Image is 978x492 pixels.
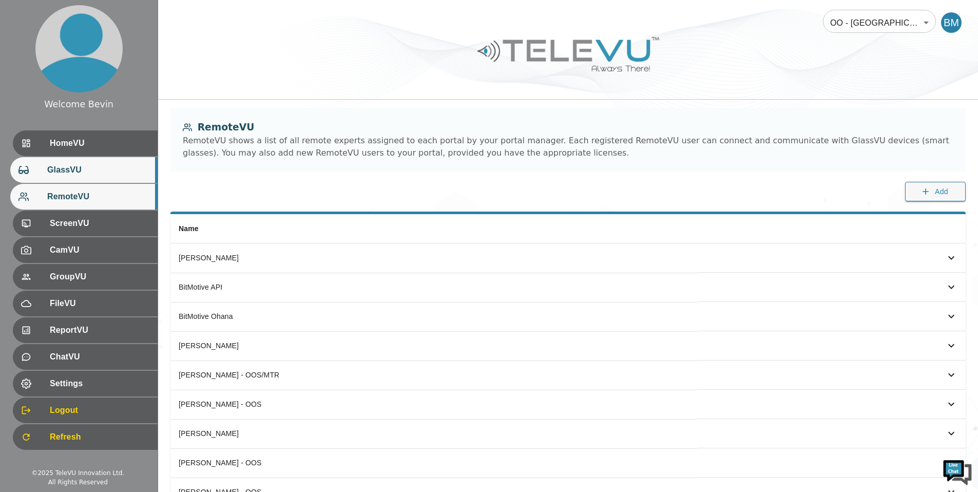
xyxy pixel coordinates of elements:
div: Settings [13,371,158,396]
img: Chat Widget [942,456,973,487]
img: d_736959983_company_1615157101543_736959983 [17,48,43,73]
span: ScreenVU [50,217,149,230]
span: Settings [50,377,149,390]
span: Refresh [50,431,149,443]
div: ChatVU [13,344,158,370]
span: FileVU [50,297,149,310]
span: CamVU [50,244,149,256]
span: GroupVU [50,271,149,283]
div: Logout [13,398,158,423]
div: Refresh [13,424,158,450]
div: Chat with us now [53,54,172,67]
div: [PERSON_NAME] - OOS/MTR [179,370,689,380]
div: [PERSON_NAME] - OOS [179,458,689,468]
div: ReportVU [13,317,158,343]
textarea: Type your message and hit 'Enter' [5,280,196,316]
div: RemoteVU shows a list of all remote experts assigned to each portal by your portal manager. Each ... [183,135,953,159]
span: We're online! [60,129,142,233]
div: Welcome Bevin [44,98,113,111]
img: Logo [476,33,661,75]
div: FileVU [13,291,158,316]
div: RemoteVU [10,184,158,210]
div: [PERSON_NAME] [179,428,689,439]
div: OO - [GEOGRAPHIC_DATA] - Staff [823,8,936,37]
div: CamVU [13,237,158,263]
span: GlassVU [47,164,149,176]
span: HomeVU [50,137,149,149]
div: HomeVU [13,130,158,156]
div: [PERSON_NAME] [179,340,689,351]
div: [PERSON_NAME] - OOS [179,399,689,409]
div: [PERSON_NAME] [179,253,689,263]
div: GlassVU [10,157,158,183]
span: ReportVU [50,324,149,336]
div: RemoteVU [183,120,953,135]
div: GroupVU [13,264,158,290]
div: All Rights Reserved [48,478,108,487]
div: BitMotive API [179,282,689,292]
span: Add [935,185,948,198]
span: Name [179,224,199,233]
img: profile.png [35,5,123,92]
button: Add [905,182,966,202]
div: BM [941,12,962,33]
div: ScreenVU [13,211,158,236]
span: RemoteVU [47,191,149,203]
div: BitMotive Ohana [179,311,689,321]
span: ChatVU [50,351,149,363]
div: Minimize live chat window [168,5,193,30]
span: Logout [50,404,149,417]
